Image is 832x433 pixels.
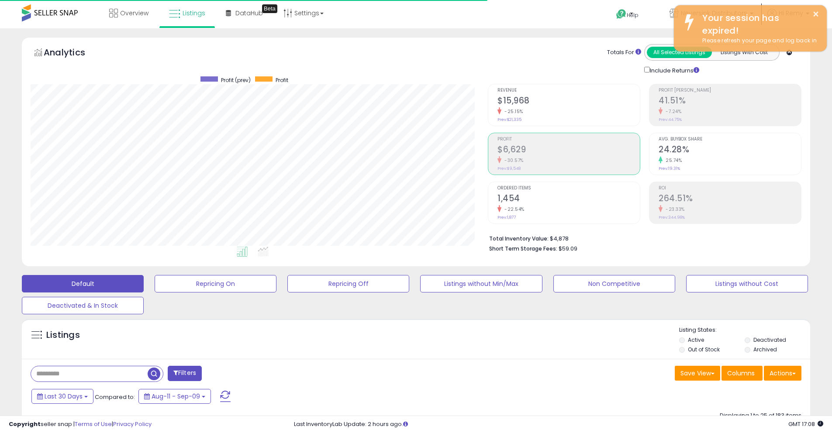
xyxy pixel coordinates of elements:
[95,393,135,401] span: Compared to:
[659,186,801,191] span: ROI
[9,420,152,429] div: seller snap | |
[152,392,200,401] span: Aug-11 - Sep-09
[727,369,755,378] span: Columns
[659,193,801,205] h2: 264.51%
[75,420,112,428] a: Terms of Use
[489,235,549,242] b: Total Inventory Value:
[659,96,801,107] h2: 41.51%
[501,206,525,213] small: -22.54%
[812,9,819,20] button: ×
[497,193,640,205] h2: 1,454
[659,166,680,171] small: Prev: 19.31%
[753,346,777,353] label: Archived
[679,326,810,334] p: Listing States:
[22,275,144,292] button: Default
[675,366,720,381] button: Save View
[155,275,276,292] button: Repricing On
[659,137,801,142] span: Avg. Buybox Share
[686,275,808,292] button: Listings without Cost
[287,275,409,292] button: Repricing Off
[627,11,639,19] span: Help
[501,157,524,164] small: -30.57%
[659,144,801,156] h2: 24.28%
[688,346,720,353] label: Out of Stock
[659,88,801,93] span: Profit [PERSON_NAME]
[638,65,710,75] div: Include Returns
[764,366,801,381] button: Actions
[120,9,148,17] span: Overview
[497,88,640,93] span: Revenue
[276,76,288,84] span: Profit
[489,233,795,243] li: $4,878
[45,392,83,401] span: Last 30 Days
[609,2,656,28] a: Help
[420,275,542,292] button: Listings without Min/Max
[497,215,516,220] small: Prev: 1,877
[659,215,685,220] small: Prev: 344.98%
[722,366,763,381] button: Columns
[696,12,820,37] div: Your session has expired!
[501,108,523,115] small: -25.15%
[688,336,704,344] label: Active
[497,166,521,171] small: Prev: $9,548
[753,336,786,344] label: Deactivated
[616,9,627,20] i: Get Help
[647,47,712,58] button: All Selected Listings
[663,157,682,164] small: 25.74%
[294,420,823,429] div: Last InventoryLab Update: 2 hours ago.
[44,46,102,61] h5: Analytics
[9,420,41,428] strong: Copyright
[696,37,820,45] div: Please refresh your page and log back in
[168,366,202,381] button: Filters
[489,245,557,252] b: Short Term Storage Fees:
[497,186,640,191] span: Ordered Items
[607,48,641,57] div: Totals For
[183,9,205,17] span: Listings
[663,206,685,213] small: -23.33%
[663,108,681,115] small: -7.24%
[22,297,144,314] button: Deactivated & In Stock
[711,47,777,58] button: Listings With Cost
[235,9,263,17] span: DataHub
[31,389,93,404] button: Last 30 Days
[113,420,152,428] a: Privacy Policy
[497,96,640,107] h2: $15,968
[659,117,682,122] small: Prev: 44.75%
[497,144,640,156] h2: $6,629
[788,420,823,428] span: 2025-10-13 17:08 GMT
[262,4,277,13] div: Tooltip anchor
[553,275,675,292] button: Non Competitive
[221,76,251,84] span: Profit (prev)
[497,137,640,142] span: Profit
[46,329,80,341] h5: Listings
[559,244,577,253] span: $59.09
[138,389,211,404] button: Aug-11 - Sep-09
[497,117,521,122] small: Prev: $21,335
